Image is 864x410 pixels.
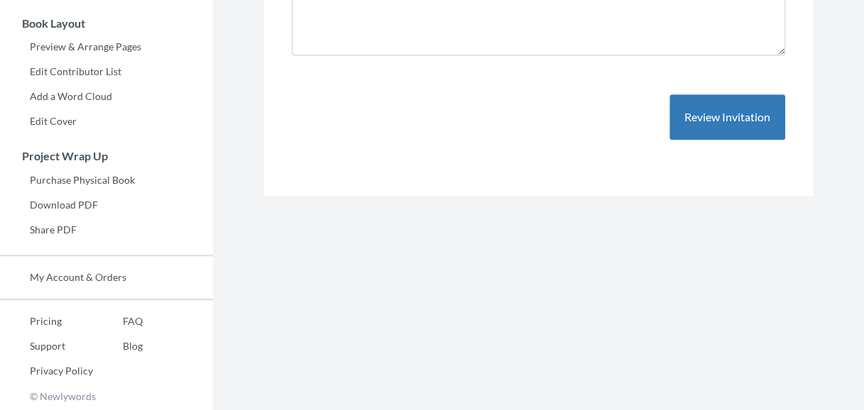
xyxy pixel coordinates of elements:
h3: Book Layout [1,17,213,30]
button: Review Invitation [669,94,785,140]
a: FAQ [93,311,143,332]
a: Blog [93,336,143,357]
span: Support [28,10,80,23]
h3: Project Wrap Up [1,150,213,162]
